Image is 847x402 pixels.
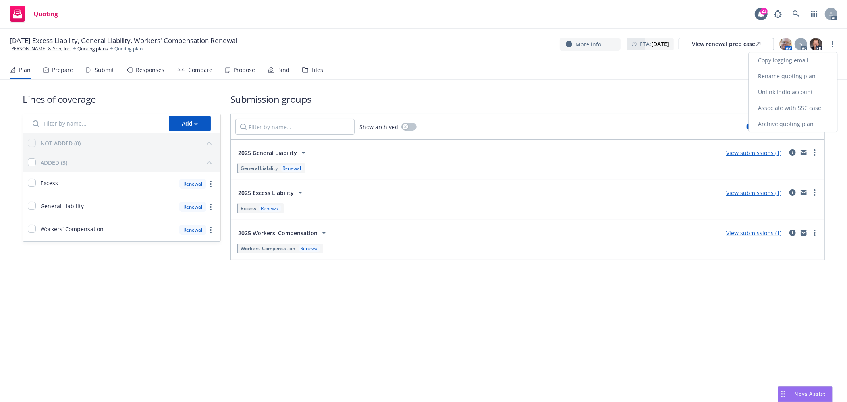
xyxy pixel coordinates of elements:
[206,202,216,212] a: more
[749,116,837,132] a: Archive quoting plan
[788,148,797,157] a: circleInformation
[747,123,783,130] div: Limits added
[828,39,837,49] a: more
[778,386,833,402] button: Nova Assist
[235,145,311,160] button: 2025 General Liability
[749,52,837,68] a: Copy logging email
[277,67,289,73] div: Bind
[19,67,31,73] div: Plan
[299,245,320,252] div: Renewal
[679,38,774,50] a: View renewal prep case
[810,188,820,197] a: more
[188,67,212,73] div: Compare
[33,11,58,17] span: Quoting
[810,228,820,238] a: more
[28,116,164,131] input: Filter by name...
[651,40,669,48] strong: [DATE]
[179,202,206,212] div: Renewal
[726,229,781,237] a: View submissions (1)
[241,245,295,252] span: Workers' Compensation
[235,185,308,201] button: 2025 Excess Liability
[281,165,303,172] div: Renewal
[799,188,808,197] a: mail
[692,38,761,50] div: View renewal prep case
[241,205,256,212] span: Excess
[41,179,58,187] span: Excess
[799,228,808,238] a: mail
[77,45,108,52] a: Quoting plans
[235,119,355,135] input: Filter by name...
[206,179,216,189] a: more
[760,8,768,15] div: 23
[238,229,318,237] span: 2025 Workers' Compensation
[235,225,332,241] button: 2025 Workers' Compensation
[799,40,803,48] span: S
[233,67,255,73] div: Propose
[241,165,278,172] span: General Liability
[41,156,216,169] button: ADDED (3)
[238,149,297,157] span: 2025 General Liability
[810,148,820,157] a: more
[41,225,104,233] span: Workers' Compensation
[169,116,211,131] button: Add
[179,179,206,189] div: Renewal
[788,188,797,197] a: circleInformation
[640,40,669,48] span: ETA :
[114,45,143,52] span: Quoting plan
[95,67,114,73] div: Submit
[806,6,822,22] a: Switch app
[259,205,281,212] div: Renewal
[726,189,781,197] a: View submissions (1)
[238,189,294,197] span: 2025 Excess Liability
[749,68,837,84] a: Rename quoting plan
[799,148,808,157] a: mail
[726,149,781,157] a: View submissions (1)
[810,38,822,50] img: photo
[359,123,398,131] span: Show archived
[749,100,837,116] a: Associate with SSC case
[230,93,825,106] h1: Submission groups
[41,202,84,210] span: General Liability
[41,158,67,167] div: ADDED (3)
[182,116,198,131] div: Add
[41,137,216,149] button: NOT ADDED (0)
[749,84,837,100] a: Unlink Indio account
[788,228,797,238] a: circleInformation
[23,93,221,106] h1: Lines of coverage
[788,6,804,22] a: Search
[10,36,237,45] span: [DATE] Excess Liability, General Liability, Workers' Compensation Renewal
[41,139,81,147] div: NOT ADDED (0)
[206,225,216,235] a: more
[52,67,73,73] div: Prepare
[311,67,323,73] div: Files
[770,6,786,22] a: Report a Bug
[575,40,606,48] span: More info...
[779,38,792,50] img: photo
[795,390,826,397] span: Nova Assist
[136,67,164,73] div: Responses
[10,45,71,52] a: [PERSON_NAME] & Son, Inc.
[179,225,206,235] div: Renewal
[560,38,621,51] button: More info...
[6,3,61,25] a: Quoting
[778,387,788,402] div: Drag to move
